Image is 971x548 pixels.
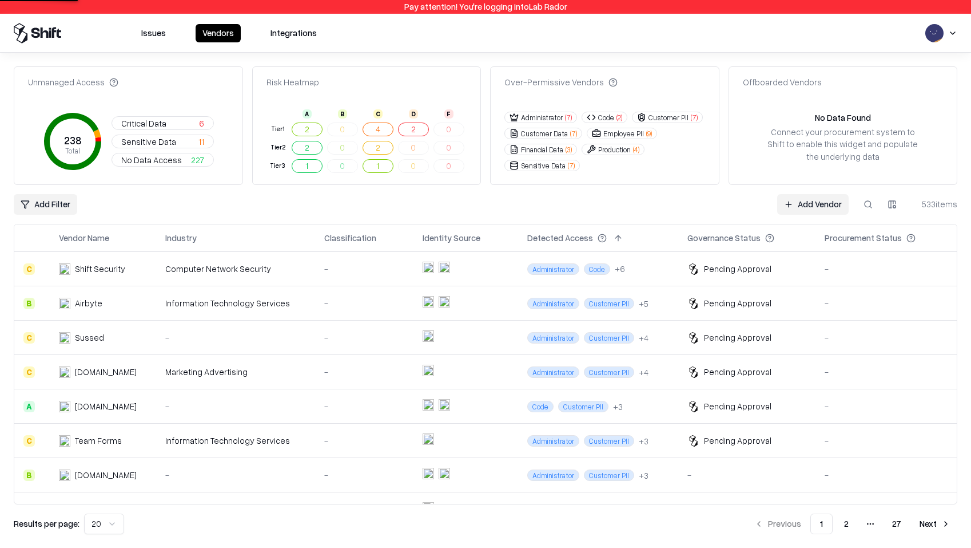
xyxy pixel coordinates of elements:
span: Customer PII [584,435,634,447]
div: B [23,470,35,481]
button: +4 [639,366,648,379]
div: - [825,332,948,344]
div: - [825,469,948,481]
div: - [324,435,404,447]
div: Vendor Name [59,232,109,244]
div: Information Technology Services [165,297,305,309]
div: - [324,263,404,275]
div: - [825,366,948,378]
img: lab-rador.biz [59,401,70,412]
div: Connect your procurement system to Shift to enable this widget and populate the underlying data [766,126,921,162]
span: Administrator [527,332,579,344]
div: - [825,435,948,447]
div: C [23,263,35,275]
button: +6 [615,263,625,275]
div: Team Forms [75,435,122,447]
button: 2 [398,123,429,136]
span: Customer PII [558,401,608,412]
div: Marketing Advertising [165,366,305,378]
button: Administrator(7) [504,112,577,123]
button: Sensitive Data11 [112,135,214,148]
div: - [324,297,404,309]
button: No Data Access227 [112,153,214,167]
div: Computer Network Security [165,263,305,275]
div: Unmanaged Access [28,76,118,88]
div: Identity Source [423,232,480,244]
span: Sensitive Data [121,136,176,148]
button: Code(2) [582,112,627,123]
div: - [165,469,305,481]
span: 227 [191,154,204,166]
div: B [23,298,35,309]
button: Integrations [264,24,324,42]
div: C [23,332,35,344]
div: Airbyte [75,297,102,309]
nav: pagination [747,514,957,534]
div: + 2 [644,504,654,516]
div: Pending Approval [704,366,771,378]
div: + 3 [639,470,648,482]
div: A [303,109,312,119]
button: Next [913,514,957,534]
div: + 3 [639,435,648,447]
img: microsoft365.com [439,468,450,479]
button: Customer Data(7) [504,128,582,139]
div: C [23,366,35,378]
div: - [825,503,948,515]
span: ( 9 ) [646,129,652,139]
div: - [165,503,305,515]
button: 4 [363,123,393,136]
div: + 3 [613,401,623,413]
div: Pending Approval [704,297,771,309]
span: ( 7 ) [691,113,698,123]
img: entra.microsoft.com [423,262,434,273]
div: Tier 3 [269,161,287,171]
button: 1 [363,159,393,173]
div: - [165,332,305,344]
img: entra.microsoft.com [423,365,434,376]
div: - [324,332,404,344]
p: Results per page: [14,518,79,530]
button: 2 [292,123,323,136]
div: + 5 [639,298,648,310]
span: Critical Data [121,117,166,129]
button: Add Filter [14,194,77,215]
div: [DOMAIN_NAME] [75,400,137,412]
button: +3 [639,470,648,482]
div: - [687,469,806,481]
img: entra.microsoft.com [423,399,434,411]
button: 2 [292,141,323,155]
div: - [825,400,948,412]
div: C [373,109,383,119]
div: - [324,469,404,481]
tspan: Total [65,147,80,156]
img: Team Forms [59,435,70,447]
button: 1 [292,159,323,173]
div: Tier 2 [269,143,287,152]
span: Administrator [527,435,579,447]
div: - [825,297,948,309]
span: ( 3 ) [566,145,572,155]
div: D [409,109,418,119]
span: No Data Access [121,154,182,166]
div: Detected Access [527,232,593,244]
img: adobe.com [59,504,70,515]
button: +5 [639,298,648,310]
div: - [324,503,404,515]
div: Governance Status [687,232,761,244]
a: Add Vendor [777,194,849,215]
div: F [444,109,453,119]
div: Sussed [75,332,104,344]
div: C [23,435,35,447]
tspan: 238 [63,134,81,147]
div: Classification [324,232,376,244]
div: B [23,504,35,515]
img: Sussed [59,332,70,344]
button: +4 [639,332,648,344]
div: + 4 [639,332,648,344]
button: 2 [835,514,858,534]
img: snowflake.com [439,262,450,273]
button: 2 [363,141,393,155]
div: B [338,109,347,119]
div: [DOMAIN_NAME] [75,469,137,481]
